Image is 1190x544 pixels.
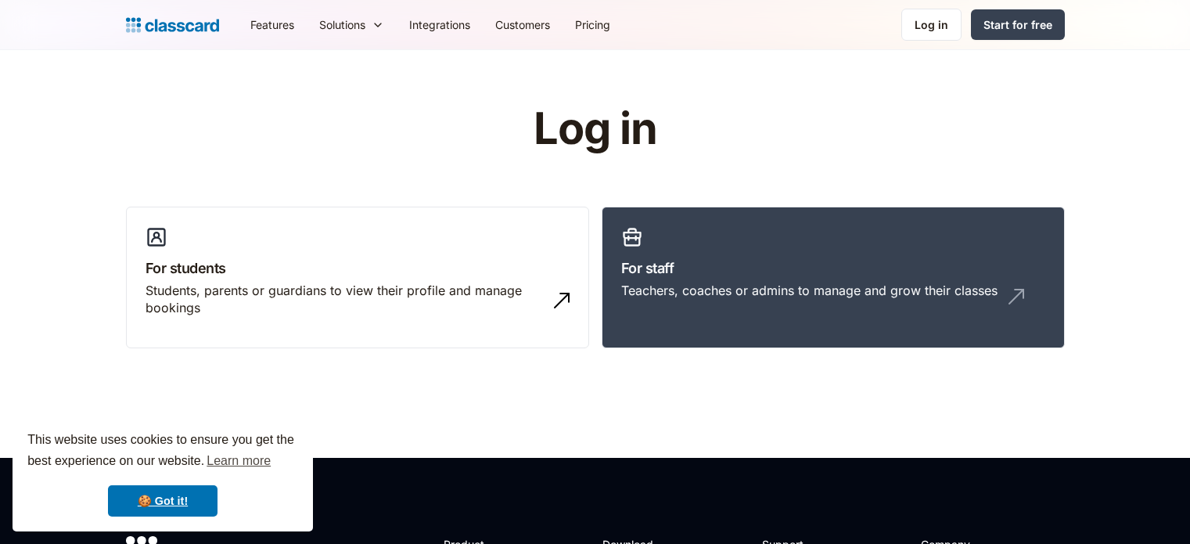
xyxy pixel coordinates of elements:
[901,9,962,41] a: Log in
[347,105,843,153] h1: Log in
[126,207,589,349] a: For studentsStudents, parents or guardians to view their profile and manage bookings
[307,7,397,42] div: Solutions
[983,16,1052,33] div: Start for free
[238,7,307,42] a: Features
[27,431,298,473] span: This website uses cookies to ensure you get the best experience on our website.
[397,7,483,42] a: Integrations
[319,16,365,33] div: Solutions
[13,416,313,531] div: cookieconsent
[146,282,538,317] div: Students, parents or guardians to view their profile and manage bookings
[621,282,998,299] div: Teachers, coaches or admins to manage and grow their classes
[915,16,948,33] div: Log in
[146,258,570,279] h3: For students
[621,258,1045,279] h3: For staff
[971,9,1065,40] a: Start for free
[204,449,273,473] a: learn more about cookies
[108,485,218,517] a: dismiss cookie message
[126,14,219,36] a: home
[563,7,623,42] a: Pricing
[483,7,563,42] a: Customers
[602,207,1065,349] a: For staffTeachers, coaches or admins to manage and grow their classes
